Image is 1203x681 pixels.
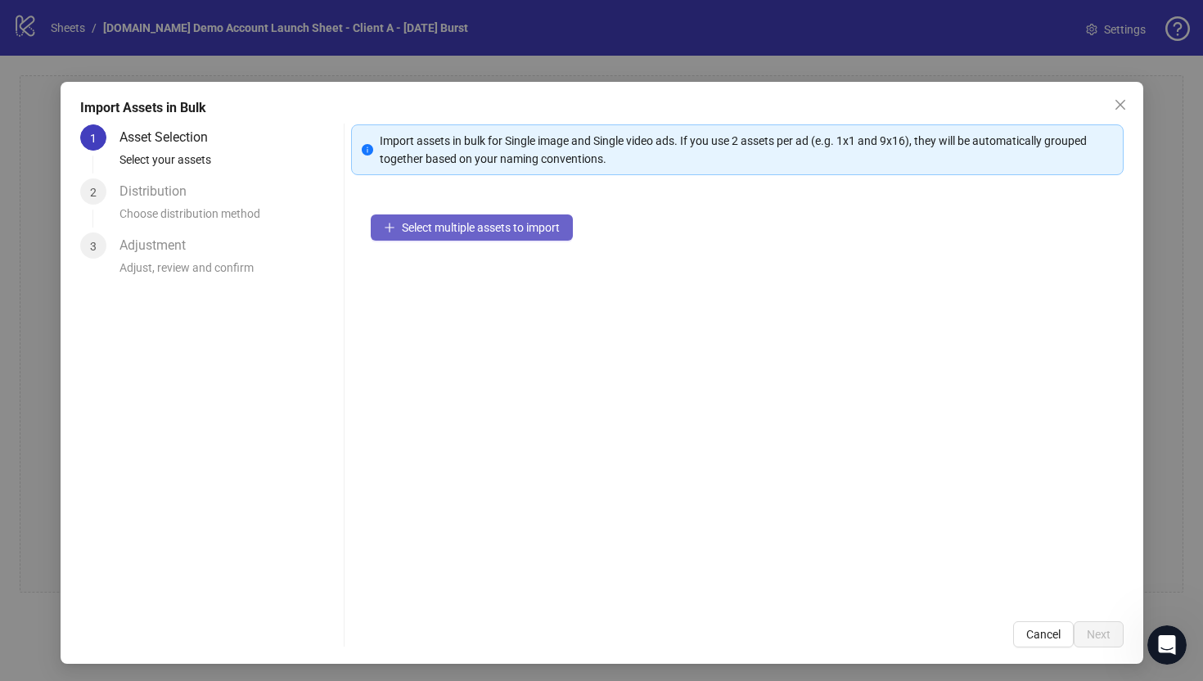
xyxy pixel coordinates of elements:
[1026,628,1061,641] span: Cancel
[1074,621,1124,647] button: Next
[34,264,274,282] div: Documentation
[119,124,221,151] div: Asset Selection
[119,259,338,286] div: Adjust, review and confirm
[164,511,327,576] button: Messages
[119,232,199,259] div: Adjustment
[371,214,573,241] button: Select multiple assets to import
[282,26,311,56] div: Close
[1107,92,1133,118] button: Close
[402,221,560,234] span: Select multiple assets to import
[1147,625,1187,665] iframe: Intercom live chat
[90,240,97,253] span: 3
[218,552,274,563] span: Messages
[380,132,1113,168] div: Import assets in bulk for Single image and Single video ads. If you use 2 assets per ad (e.g. 1x1...
[80,98,1124,118] div: Import Assets in Bulk
[90,132,97,145] span: 1
[119,151,338,178] div: Select your assets
[33,172,295,200] p: How can we help?
[119,205,338,232] div: Choose distribution method
[1013,621,1074,647] button: Cancel
[34,318,294,335] div: Create a ticket
[1114,98,1127,111] span: close
[63,552,100,563] span: Home
[362,144,373,156] span: info-circle
[24,228,304,258] a: Request a feature
[119,178,200,205] div: Distribution
[34,234,274,251] div: Request a feature
[24,258,304,288] a: Documentation
[34,348,274,365] div: Report a Bug
[24,341,304,372] div: Report a Bug
[33,116,295,172] p: Hi [PERSON_NAME] 👋
[90,186,97,199] span: 2
[384,222,395,233] span: plus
